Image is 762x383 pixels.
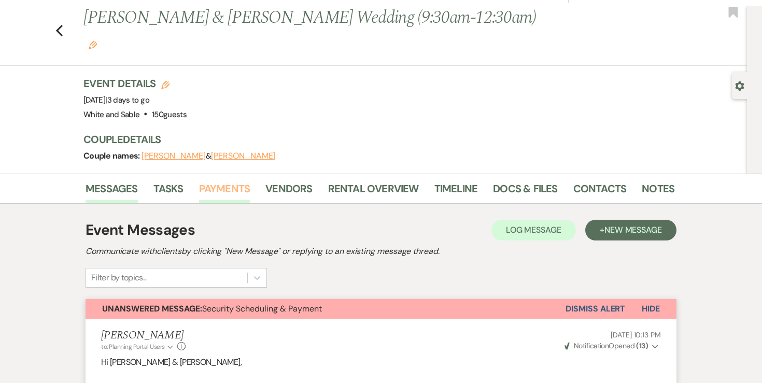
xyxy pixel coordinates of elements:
[585,220,676,240] button: +New Message
[83,109,139,120] span: White and Sable
[735,80,744,90] button: Open lead details
[101,356,661,369] p: Hi [PERSON_NAME] & [PERSON_NAME],
[86,180,138,203] a: Messages
[563,341,661,351] button: NotificationOpened (13)
[101,343,165,351] span: to: Planning Portal Users
[566,299,625,319] button: Dismiss Alert
[625,299,676,319] button: Hide
[642,180,674,203] a: Notes
[83,150,142,161] span: Couple names:
[636,341,648,350] strong: ( 13 )
[107,95,149,105] span: 3 days to go
[153,180,184,203] a: Tasks
[642,303,660,314] span: Hide
[101,342,175,351] button: to: Planning Portal Users
[83,132,664,147] h3: Couple Details
[574,341,609,350] span: Notification
[101,329,186,342] h5: [PERSON_NAME]
[604,224,662,235] span: New Message
[102,303,322,314] span: Security Scheduling & Payment
[265,180,312,203] a: Vendors
[573,180,627,203] a: Contacts
[83,76,187,91] h3: Event Details
[105,95,149,105] span: |
[199,180,250,203] a: Payments
[493,180,557,203] a: Docs & Files
[83,95,149,105] span: [DATE]
[86,245,676,258] h2: Communicate with clients by clicking "New Message" or replying to an existing message thread.
[91,272,147,284] div: Filter by topics...
[611,330,661,339] span: [DATE] 10:13 PM
[86,299,566,319] button: Unanswered Message:Security Scheduling & Payment
[506,224,561,235] span: Log Message
[434,180,478,203] a: Timeline
[142,151,275,161] span: &
[102,303,202,314] strong: Unanswered Message:
[211,152,275,160] button: [PERSON_NAME]
[152,109,187,120] span: 150 guests
[86,219,195,241] h1: Event Messages
[89,40,97,49] button: Edit
[142,152,206,160] button: [PERSON_NAME]
[83,6,548,55] h1: [PERSON_NAME] & [PERSON_NAME] Wedding (9:30am-12:30am)
[565,341,648,350] span: Opened
[328,180,419,203] a: Rental Overview
[491,220,576,240] button: Log Message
